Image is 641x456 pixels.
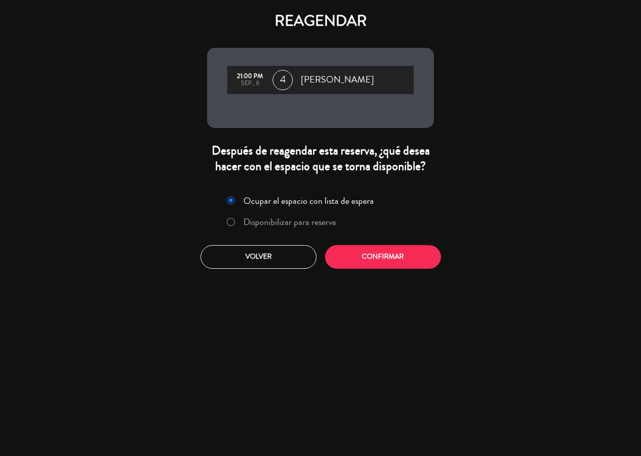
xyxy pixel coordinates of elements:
label: Disponibilizar para reserva [243,217,336,226]
span: 4 [273,70,293,90]
div: 21:00 PM [232,73,268,80]
h4: REAGENDAR [207,12,434,30]
div: sep., 6 [232,80,268,87]
button: Confirmar [325,245,441,269]
button: Volver [201,245,316,269]
div: Después de reagendar esta reserva, ¿qué desea hacer con el espacio que se torna disponible? [207,143,434,174]
label: Ocupar el espacio con lista de espera [243,196,374,205]
span: [PERSON_NAME] [301,72,374,88]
